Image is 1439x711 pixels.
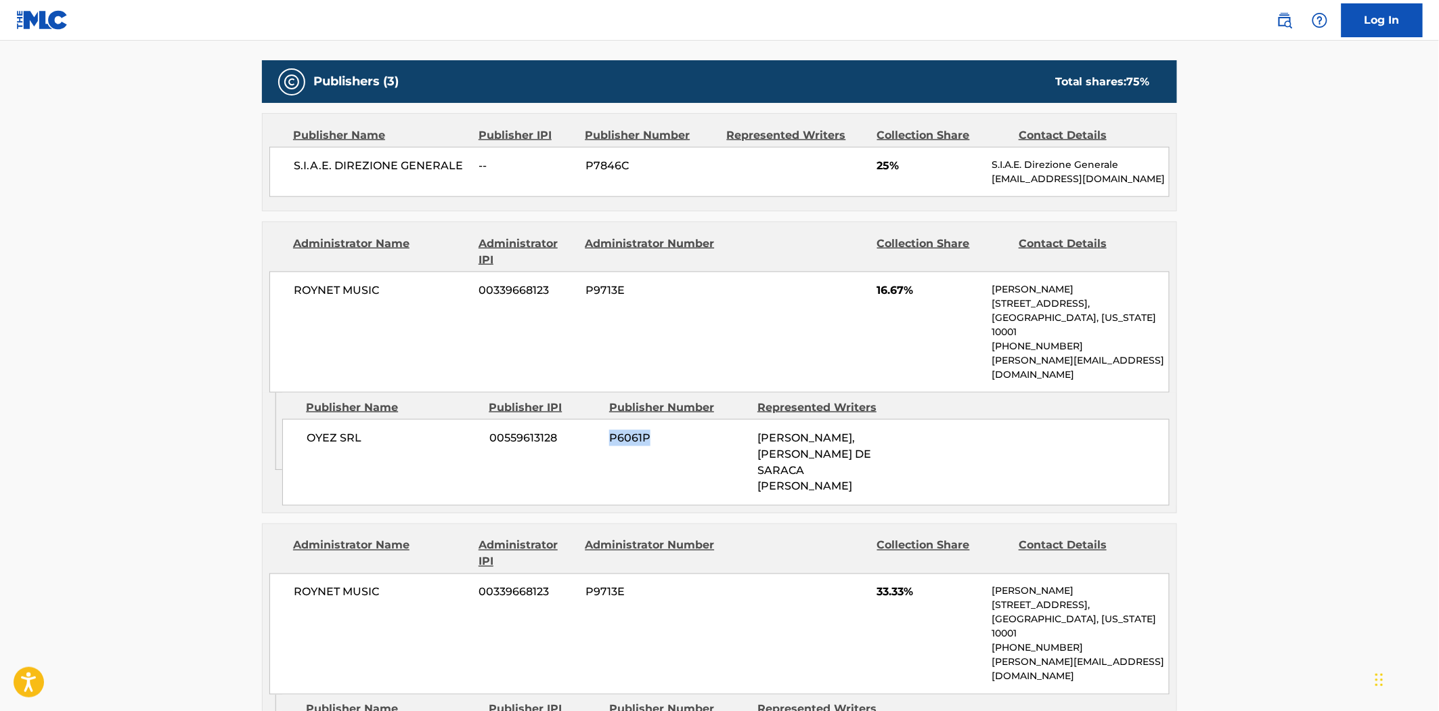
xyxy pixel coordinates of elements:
[585,282,717,299] span: P9713E
[489,400,599,416] div: Publisher IPI
[479,127,575,144] div: Publisher IPI
[585,236,716,268] div: Administrator Number
[992,613,1169,641] p: [GEOGRAPHIC_DATA], [US_STATE] 10001
[293,538,468,570] div: Administrator Name
[1306,7,1333,34] div: Help
[757,431,871,493] span: [PERSON_NAME], [PERSON_NAME] DE SARACA [PERSON_NAME]
[877,538,1009,570] div: Collection Share
[992,311,1169,339] p: [GEOGRAPHIC_DATA], [US_STATE] 10001
[992,172,1169,186] p: [EMAIL_ADDRESS][DOMAIN_NAME]
[992,599,1169,613] p: [STREET_ADDRESS],
[294,158,469,174] span: S.I.A.E. DIREZIONE GENERALE
[294,282,469,299] span: ROYNET MUSIC
[877,158,982,174] span: 25%
[293,127,468,144] div: Publisher Name
[307,430,479,446] span: OYEZ SRL
[1375,660,1383,700] div: Drag
[877,584,982,601] span: 33.33%
[479,584,575,601] span: 00339668123
[585,538,716,570] div: Administrator Number
[1127,75,1150,88] span: 75 %
[1312,12,1328,28] img: help
[479,538,575,570] div: Administrator IPI
[479,158,575,174] span: --
[585,584,717,601] span: P9713E
[757,400,895,416] div: Represented Writers
[16,10,68,30] img: MLC Logo
[479,236,575,268] div: Administrator IPI
[727,127,867,144] div: Represented Writers
[992,655,1169,684] p: [PERSON_NAME][EMAIL_ADDRESS][DOMAIN_NAME]
[992,339,1169,353] p: [PHONE_NUMBER]
[992,584,1169,599] p: [PERSON_NAME]
[1371,646,1439,711] iframe: Chat Widget
[1271,7,1298,34] a: Public Search
[992,641,1169,655] p: [PHONE_NUMBER]
[294,584,469,601] span: ROYNET MUSIC
[313,74,399,89] h5: Publishers (3)
[1019,127,1150,144] div: Contact Details
[992,282,1169,297] p: [PERSON_NAME]
[609,430,747,446] span: P6061P
[992,353,1169,382] p: [PERSON_NAME][EMAIL_ADDRESS][DOMAIN_NAME]
[992,297,1169,311] p: [STREET_ADDRESS],
[306,400,479,416] div: Publisher Name
[284,74,300,90] img: Publishers
[877,236,1009,268] div: Collection Share
[992,158,1169,172] p: S.I.A.E. Direzione Generale
[609,400,747,416] div: Publisher Number
[877,127,1009,144] div: Collection Share
[877,282,982,299] span: 16.67%
[1019,236,1150,268] div: Contact Details
[585,127,716,144] div: Publisher Number
[489,430,599,446] span: 00559613128
[293,236,468,268] div: Administrator Name
[585,158,717,174] span: P7846C
[1277,12,1293,28] img: search
[479,282,575,299] span: 00339668123
[1019,538,1150,570] div: Contact Details
[1342,3,1423,37] a: Log In
[1055,74,1150,90] div: Total shares:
